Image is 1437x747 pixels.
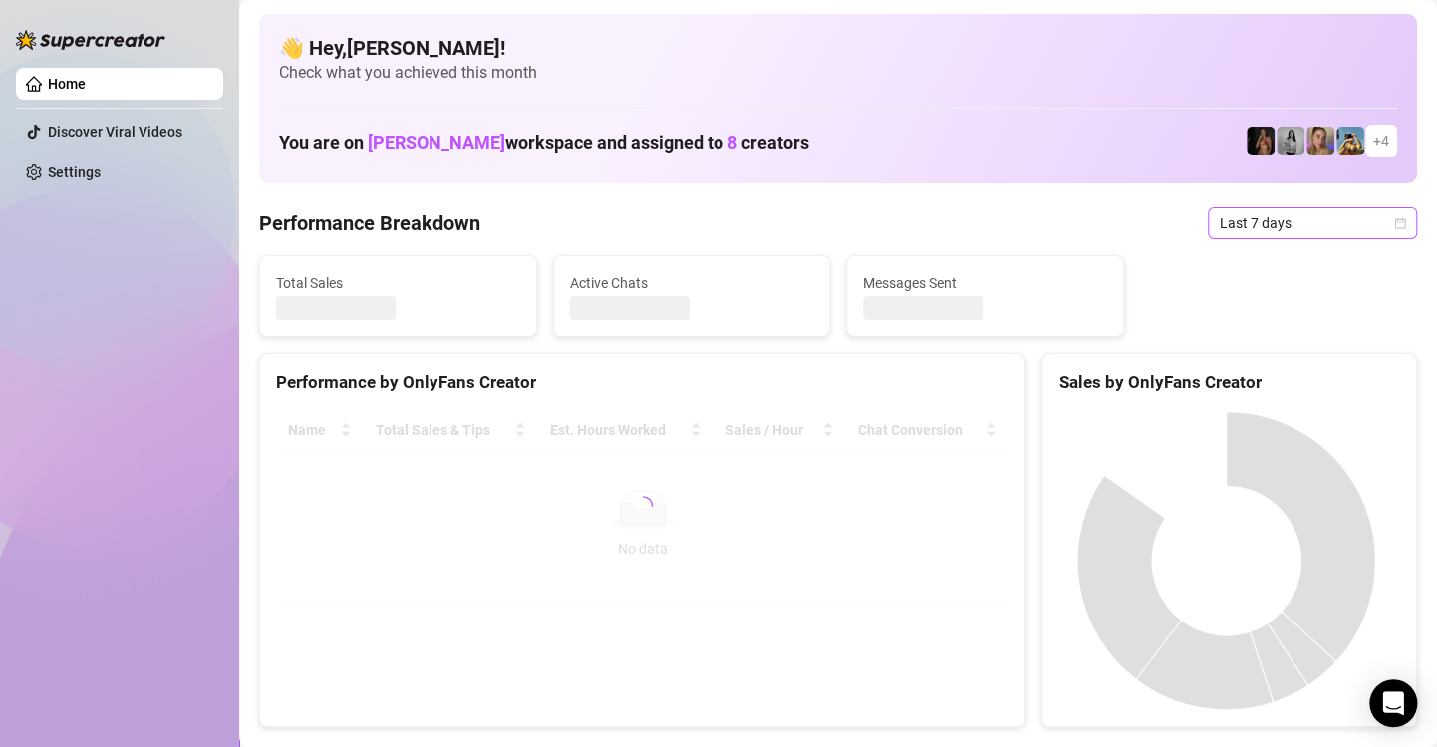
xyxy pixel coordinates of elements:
[570,272,814,294] span: Active Chats
[727,132,737,153] span: 8
[279,132,809,154] h1: You are on workspace and assigned to creators
[1247,127,1275,155] img: the_bohema
[1369,679,1417,727] div: Open Intercom Messenger
[1306,127,1334,155] img: Cherry
[279,62,1397,84] span: Check what you achieved this month
[276,272,520,294] span: Total Sales
[259,209,480,237] h4: Performance Breakdown
[279,34,1397,62] h4: 👋 Hey, [PERSON_NAME] !
[1277,127,1304,155] img: A
[1394,217,1406,229] span: calendar
[1058,370,1400,396] div: Sales by OnlyFans Creator
[863,272,1107,294] span: Messages Sent
[368,132,505,153] span: [PERSON_NAME]
[276,370,1008,396] div: Performance by OnlyFans Creator
[48,76,86,92] a: Home
[1373,130,1389,152] span: + 4
[16,30,165,50] img: logo-BBDzfeDw.svg
[1336,127,1364,155] img: Babydanix
[629,492,655,518] span: loading
[1220,208,1405,238] span: Last 7 days
[48,124,182,140] a: Discover Viral Videos
[48,164,101,180] a: Settings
